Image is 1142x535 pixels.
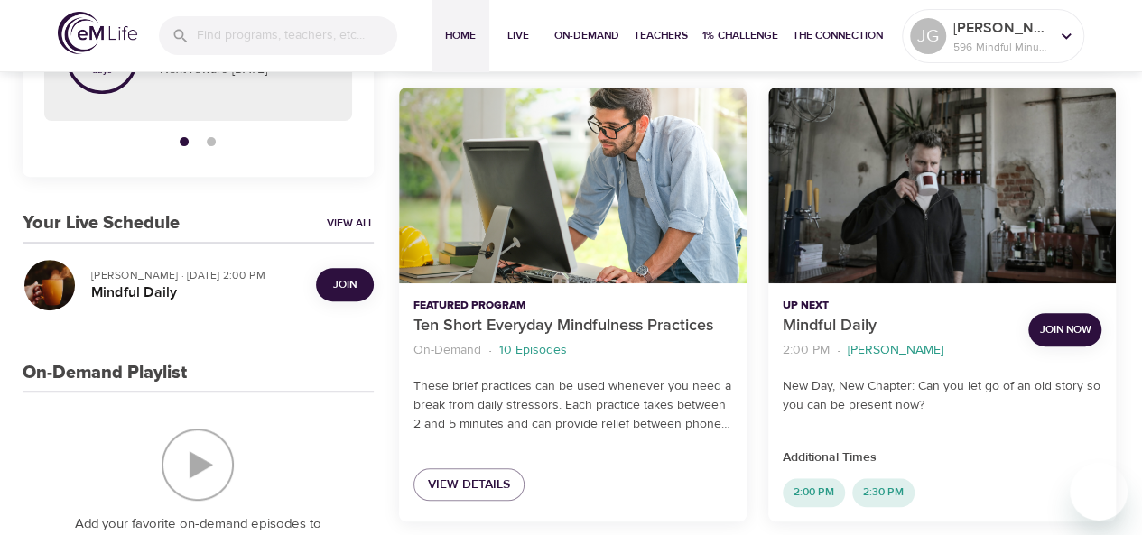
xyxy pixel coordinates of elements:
iframe: Button to launch messaging window [1070,463,1128,521]
span: Home [439,26,482,45]
span: 1% Challenge [702,26,778,45]
div: 2:00 PM [783,478,845,507]
p: These brief practices can be used whenever you need a break from daily stressors. Each practice t... [413,377,732,434]
img: On-Demand Playlist [162,429,234,501]
p: New Day, New Chapter: Can you let go of an old story so you can be present now? [783,377,1101,415]
div: JG [910,18,946,54]
p: 596 Mindful Minutes [953,39,1049,55]
p: [PERSON_NAME] [848,341,943,360]
h3: Your Live Schedule [23,213,180,234]
button: Join [316,268,374,301]
span: Join [333,275,357,294]
span: View Details [428,474,510,496]
p: Additional Times [783,448,1101,467]
button: Ten Short Everyday Mindfulness Practices [399,88,747,283]
span: 2:00 PM [783,484,845,500]
p: On-Demand [413,341,481,360]
p: Ten Short Everyday Mindfulness Practices [413,314,732,338]
img: logo [58,12,137,54]
input: Find programs, teachers, etc... [197,16,397,55]
a: View Details [413,468,525,502]
h3: On-Demand Playlist [23,363,187,383]
button: Mindful Daily [768,88,1116,283]
button: Join Now [1028,313,1101,346]
span: 2:30 PM [852,484,915,500]
p: Mindful Daily [783,314,1014,338]
a: View All [327,216,374,231]
nav: breadcrumb [413,338,732,363]
span: Teachers [634,26,688,45]
span: On-Demand [554,26,619,45]
li: · [488,338,492,363]
p: days [89,67,115,74]
span: Live [497,26,540,45]
p: [PERSON_NAME] · [DATE] 2:00 PM [91,267,302,283]
p: 10 Episodes [499,341,567,360]
p: [PERSON_NAME] [953,17,1049,39]
p: Featured Program [413,298,732,314]
span: The Connection [793,26,883,45]
nav: breadcrumb [783,338,1014,363]
span: Join Now [1039,320,1091,339]
p: Up Next [783,298,1014,314]
p: 2:00 PM [783,341,830,360]
li: · [837,338,840,363]
h5: Mindful Daily [91,283,302,302]
div: 2:30 PM [852,478,915,507]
